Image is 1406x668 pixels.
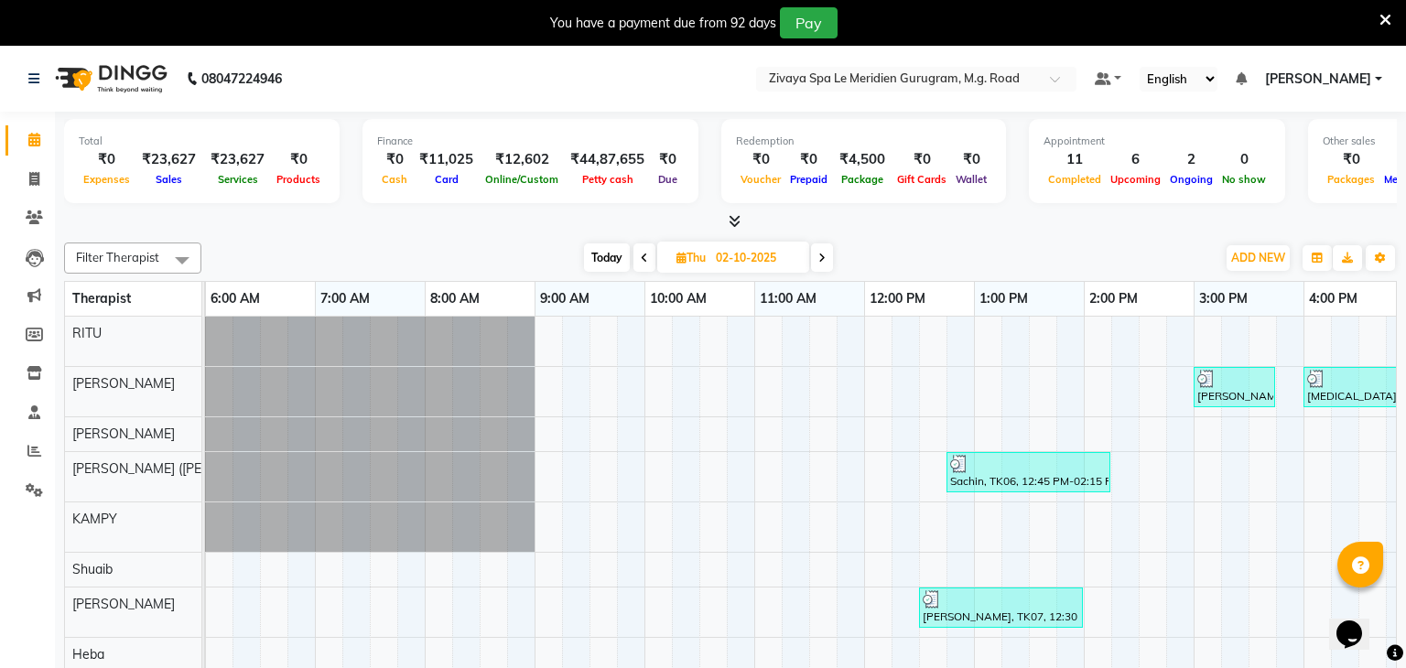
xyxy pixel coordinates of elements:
a: 7:00 AM [316,286,374,312]
div: You have a payment due from 92 days [550,14,776,33]
b: 08047224946 [201,53,282,104]
span: Sales [151,173,187,186]
span: Filter Therapist [76,250,159,264]
span: Therapist [72,290,131,307]
div: ₹0 [1323,149,1379,170]
div: Total [79,134,325,149]
span: Wallet [951,173,991,186]
div: ₹0 [892,149,951,170]
a: 12:00 PM [865,286,930,312]
span: Services [213,173,263,186]
span: Prepaid [785,173,832,186]
span: Today [584,243,630,272]
div: ₹0 [736,149,785,170]
span: Package [837,173,888,186]
div: ₹0 [79,149,135,170]
span: KAMPY [72,511,117,527]
img: logo [47,53,172,104]
div: ₹23,627 [203,149,272,170]
span: [PERSON_NAME] ([PERSON_NAME]) [72,460,288,477]
span: Completed [1044,173,1106,186]
span: No show [1217,173,1271,186]
div: [PERSON_NAME], TK07, 12:30 PM-02:00 PM, Javanese Pampering - 90 Mins [921,590,1081,625]
span: Heba [72,646,104,663]
span: [PERSON_NAME] [1265,70,1371,89]
a: 6:00 AM [206,286,265,312]
div: [PERSON_NAME], TK08, 03:00 PM-03:45 PM, BLOW DRY [1195,370,1273,404]
div: 6 [1106,149,1165,170]
div: 2 [1165,149,1217,170]
span: Online/Custom [481,173,563,186]
div: ₹4,500 [832,149,892,170]
span: Gift Cards [892,173,951,186]
div: Redemption [736,134,991,149]
a: 10:00 AM [645,286,711,312]
a: 9:00 AM [535,286,594,312]
a: 4:00 PM [1304,286,1362,312]
div: ₹0 [272,149,325,170]
a: 11:00 AM [755,286,821,312]
input: 2025-10-02 [710,244,802,272]
div: ₹12,602 [481,149,563,170]
span: Card [430,173,463,186]
span: Voucher [736,173,785,186]
span: [PERSON_NAME] [72,596,175,612]
a: 2:00 PM [1085,286,1142,312]
span: Petty cash [578,173,638,186]
div: 0 [1217,149,1271,170]
span: Shuaib [72,561,113,577]
span: Due [654,173,682,186]
button: ADD NEW [1227,245,1290,271]
div: ₹0 [785,149,832,170]
div: ₹0 [652,149,684,170]
div: Finance [377,134,684,149]
span: Ongoing [1165,173,1217,186]
span: Thu [672,251,710,264]
a: 3:00 PM [1195,286,1252,312]
iframe: chat widget [1329,595,1388,650]
span: Upcoming [1106,173,1165,186]
div: ₹0 [951,149,991,170]
span: ADD NEW [1231,251,1285,264]
div: Appointment [1044,134,1271,149]
div: ₹0 [377,149,412,170]
button: Pay [780,7,838,38]
span: [PERSON_NAME] [72,375,175,392]
a: 8:00 AM [426,286,484,312]
div: ₹11,025 [412,149,481,170]
span: Packages [1323,173,1379,186]
a: 1:00 PM [975,286,1033,312]
div: Sachin, TK06, 12:45 PM-02:15 PM, Fusion Therapy - 90 Mins [948,455,1109,490]
span: Cash [377,173,412,186]
div: ₹44,87,655 [563,149,652,170]
span: [PERSON_NAME] [72,426,175,442]
span: RITU [72,325,102,341]
div: 11 [1044,149,1106,170]
span: Products [272,173,325,186]
div: ₹23,627 [135,149,203,170]
span: Expenses [79,173,135,186]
